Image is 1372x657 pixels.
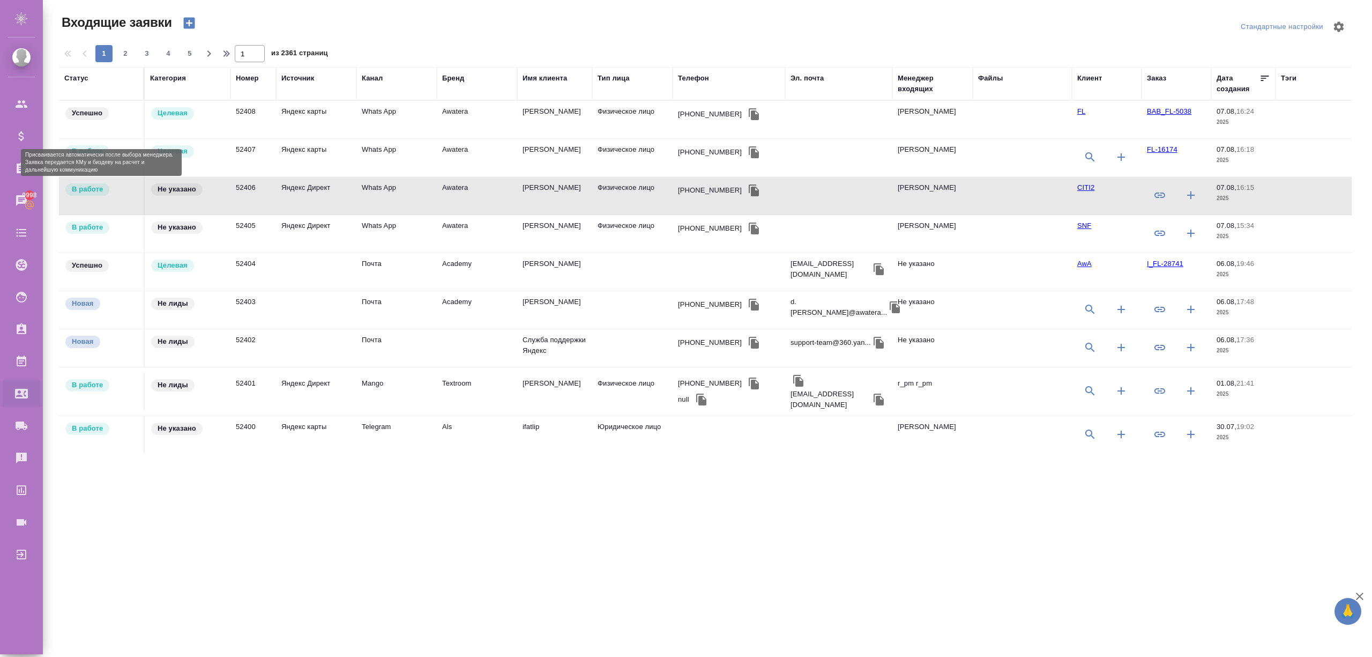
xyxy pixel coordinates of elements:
[117,45,134,62] button: 2
[1217,155,1270,166] p: 2025
[746,375,762,392] button: Скопировать
[230,291,276,329] td: 52403
[592,177,673,215] td: Физическое лицо
[791,337,871,348] p: support-team@360.yan...
[181,45,198,62] button: 5
[592,416,673,454] td: Юридическое лицо
[1147,422,1173,447] button: Привязать к существующему заказу
[1217,269,1270,280] p: 2025
[138,45,155,62] button: 3
[1077,422,1103,447] button: Выбрать клиента
[1147,107,1191,115] a: BAB_FL-5038
[678,73,709,84] div: Телефон
[72,146,103,157] p: В работе
[356,215,437,253] td: Whats App
[892,177,973,215] td: [PERSON_NAME]
[230,373,276,410] td: 52401
[678,185,742,196] div: [PHONE_NUMBER]
[892,139,973,176] td: [PERSON_NAME]
[1178,422,1204,447] button: Создать заказ
[1334,598,1361,625] button: 🙏
[517,101,592,138] td: [PERSON_NAME]
[230,416,276,454] td: 52400
[791,389,871,410] p: [EMAIL_ADDRESS][DOMAIN_NAME]
[1217,222,1236,230] p: 07.08,
[523,73,567,84] div: Имя клиента
[16,190,43,201] span: 9998
[230,329,276,367] td: 52402
[1147,260,1183,268] a: I_FL-28741
[64,378,138,393] div: Присваивается автоматически после выбора менеджера. Заявка передается КМу и биздеву на расчет и д...
[1147,378,1173,404] button: Привязать к существующему заказу
[1178,182,1204,208] button: Создать заказ
[1178,220,1204,246] button: Создать заказ
[892,373,973,410] td: r_pm r_pm
[678,299,742,310] div: [PHONE_NUMBER]
[281,73,314,84] div: Источник
[356,416,437,454] td: Telegram
[1147,297,1173,322] button: Привязать к существующему заказу
[517,291,592,329] td: [PERSON_NAME]
[1217,145,1236,153] p: 07.08,
[517,416,592,454] td: ifatlip
[276,101,356,138] td: Яндекс карты
[158,423,196,434] p: Не указано
[72,222,103,233] p: В работе
[1217,73,1259,94] div: Дата создания
[181,48,198,59] span: 5
[517,253,592,291] td: [PERSON_NAME]
[1236,222,1254,230] p: 15:34
[678,223,742,234] div: [PHONE_NUMBER]
[1147,335,1173,360] button: Привязать к существующему заказу
[1108,297,1134,322] button: Создать клиента
[1147,220,1173,246] button: Привязать к существующему заказу
[356,139,437,176] td: Whats App
[1077,183,1094,191] a: CITI2
[1108,335,1134,360] button: Создать клиента
[72,184,103,195] p: В работе
[678,337,742,348] div: [PHONE_NUMBER]
[517,139,592,176] td: [PERSON_NAME]
[517,329,592,367] td: Служба поддержки Яндекс
[871,392,887,408] button: Скопировать
[158,146,188,157] p: Целевая
[276,139,356,176] td: Яндекс карты
[791,73,824,84] div: Эл. почта
[1178,297,1204,322] button: Создать заказ
[160,48,177,59] span: 4
[598,73,630,84] div: Тип лица
[437,215,517,253] td: Awatera
[1217,307,1270,318] p: 2025
[276,177,356,215] td: Яндекс Директ
[72,108,102,119] p: Успешно
[158,222,196,233] p: Не указано
[356,291,437,329] td: Почта
[150,297,225,311] div: Это спам, фрилансеры, текущие клиенты и т.д.
[892,416,973,454] td: [PERSON_NAME]
[276,416,356,454] td: Яндекс карты
[117,48,134,59] span: 2
[72,380,103,390] p: В работе
[64,335,138,349] div: Новые заявки без ответственного менеджера КВ
[592,139,673,176] td: Физическое лицо
[1077,144,1103,170] button: Выбрать клиента
[1236,145,1254,153] p: 16:18
[892,329,973,367] td: Не указано
[978,73,1003,84] div: Файлы
[791,297,887,318] p: d.[PERSON_NAME]@awatera...
[276,215,356,253] td: Яндекс Директ
[1077,297,1103,322] button: Выбрать клиента
[1217,432,1270,443] p: 2025
[892,101,973,138] td: [PERSON_NAME]
[1077,378,1103,404] button: Выбрать клиента
[1108,378,1134,404] button: Создать клиента
[892,215,973,253] td: [PERSON_NAME]
[1326,14,1352,40] span: Настроить таблицу
[230,215,276,253] td: 52405
[1147,73,1166,84] div: Заказ
[1178,335,1204,360] button: Создать заказ
[64,220,138,235] div: Присваивается автоматически после выбора менеджера. Заявка передается КМу и биздеву на расчет и д...
[791,259,871,280] p: [EMAIL_ADDRESS][DOMAIN_NAME]
[1077,73,1102,84] div: Клиент
[64,259,138,273] div: Присваивается автоматически при оплате заказа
